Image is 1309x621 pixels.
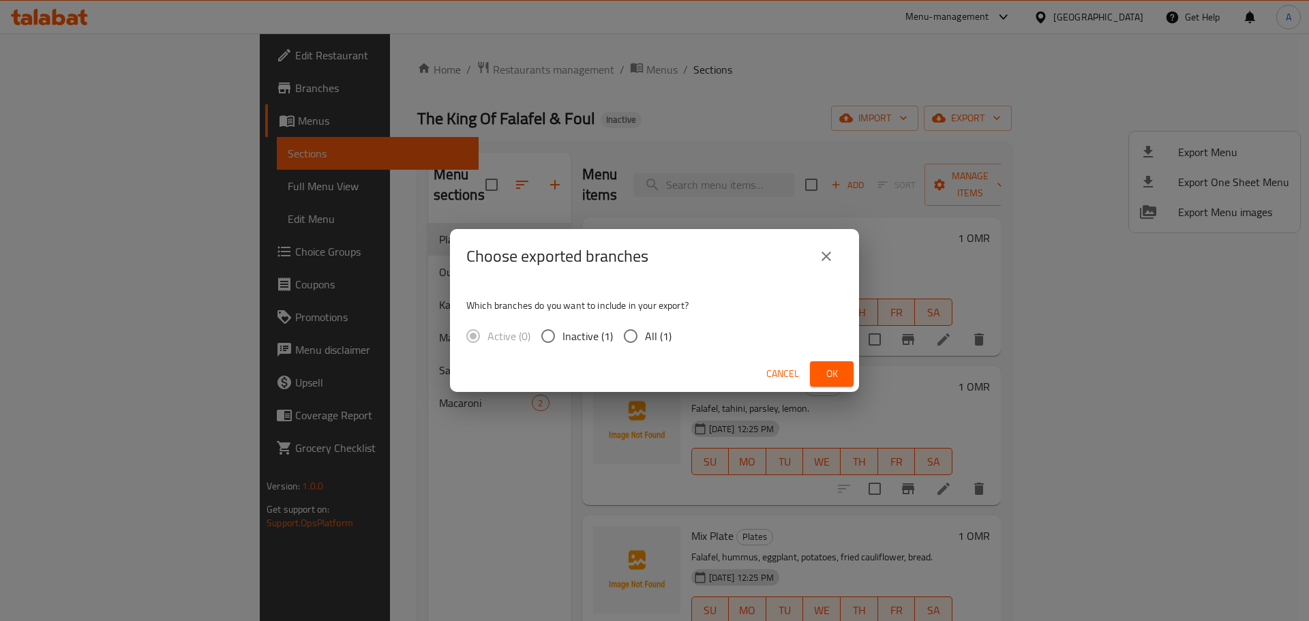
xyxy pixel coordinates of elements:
[766,365,799,382] span: Cancel
[761,361,804,387] button: Cancel
[821,365,843,382] span: Ok
[466,245,648,267] h2: Choose exported branches
[487,328,530,344] span: Active (0)
[466,299,843,312] p: Which branches do you want to include in your export?
[562,328,613,344] span: Inactive (1)
[810,240,843,273] button: close
[810,361,854,387] button: Ok
[645,328,672,344] span: All (1)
